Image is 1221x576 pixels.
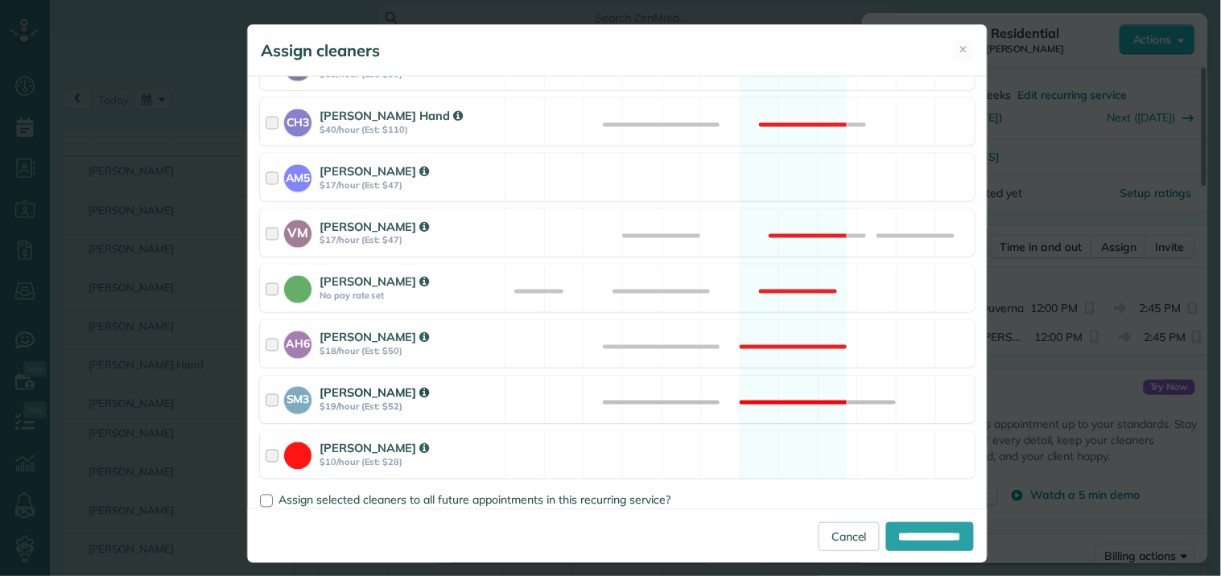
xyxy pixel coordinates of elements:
strong: [PERSON_NAME] Hand [320,108,463,123]
strong: AM5 [284,165,311,187]
strong: SM3 [284,387,311,409]
strong: No pay rate set [320,290,500,302]
strong: VM [284,220,311,243]
span: Assign selected cleaners to all future appointments in this recurring service? [278,493,670,508]
strong: $40/hour (Est: $110) [320,124,500,135]
strong: [PERSON_NAME] [320,330,429,345]
strong: [PERSON_NAME] [320,163,429,179]
strong: [PERSON_NAME] [320,274,429,290]
a: Cancel [819,522,880,551]
span: ✕ [959,42,968,57]
strong: $17/hour (Est: $47) [320,179,500,191]
strong: [PERSON_NAME] [320,385,429,401]
strong: AH6 [284,331,311,353]
strong: $10/hour (Est: $28) [320,457,500,468]
strong: [PERSON_NAME] [320,219,429,234]
strong: $18/hour (Est: $50) [320,346,500,357]
strong: $17/hour (Est: $47) [320,235,500,246]
strong: $19/hour (Est: $52) [320,401,500,413]
h5: Assign cleaners [261,39,380,62]
strong: CH3 [284,109,311,131]
strong: [PERSON_NAME] [320,441,429,456]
